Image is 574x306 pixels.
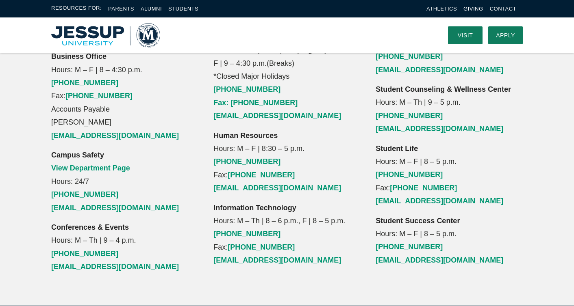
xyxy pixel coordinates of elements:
[376,142,523,208] p: Hours: M – F | 8 – 5 p.m. Fax:
[376,112,443,120] a: [PHONE_NUMBER]
[213,17,361,122] p: Hours: M – F | 8 – 5 p.m. (Regular) and M – F | 9 – 4:30 p.m.(Breaks) *Closed Major Holidays
[228,171,295,179] a: [PHONE_NUMBER]
[51,250,118,258] a: [PHONE_NUMBER]
[168,6,198,12] a: Students
[376,170,443,179] a: [PHONE_NUMBER]
[51,23,160,47] a: Home
[51,223,129,231] strong: Conferences & Events
[426,6,457,12] a: Athletics
[376,217,460,225] strong: Student Success Center
[51,263,179,271] a: [EMAIL_ADDRESS][DOMAIN_NAME]
[228,243,295,251] a: [PHONE_NUMBER]
[213,184,341,192] a: [EMAIL_ADDRESS][DOMAIN_NAME]
[213,129,361,195] p: Hours: M – F | 8:30 – 5 p.m. Fax:
[213,157,280,166] a: [PHONE_NUMBER]
[51,131,179,140] a: [EMAIL_ADDRESS][DOMAIN_NAME]
[51,50,198,142] p: Hours: M – F | 8 – 4:30 p.m. Fax: Accounts Payable [PERSON_NAME]
[51,151,104,159] strong: Campus Safety
[51,190,118,198] a: [PHONE_NUMBER]
[488,26,523,44] a: Apply
[213,201,361,267] p: Hours: M – Th | 8 – 6 p.m., F | 8 – 5 p.m. Fax:
[213,204,296,212] strong: Information Technology
[376,83,523,136] p: Hours: M – Th | 9 – 5 p.m.
[51,149,198,214] p: Hours: 24/7
[376,52,443,60] a: [PHONE_NUMBER]
[141,6,162,12] a: Alumni
[51,79,118,87] a: [PHONE_NUMBER]
[390,184,457,192] a: [PHONE_NUMBER]
[376,125,503,133] a: [EMAIL_ADDRESS][DOMAIN_NAME]
[51,221,198,274] p: Hours: M – Th | 9 – 4 p.m.
[51,23,160,47] img: Multnomah University Logo
[213,112,341,120] a: [EMAIL_ADDRESS][DOMAIN_NAME]
[213,256,341,264] a: [EMAIL_ADDRESS][DOMAIN_NAME]
[376,85,511,93] strong: Student Counseling & Wellness Center
[463,6,483,12] a: Giving
[65,92,133,100] a: [PHONE_NUMBER]
[376,214,523,267] p: Hours: M – F | 8 – 5 p.m.
[376,256,503,264] a: [EMAIL_ADDRESS][DOMAIN_NAME]
[376,66,503,74] a: [EMAIL_ADDRESS][DOMAIN_NAME]
[51,52,107,60] strong: Business Office
[376,243,443,251] a: [PHONE_NUMBER]
[213,131,278,140] strong: Human Resources
[213,99,298,107] a: Fax: [PHONE_NUMBER]
[376,144,418,153] strong: Student Life
[448,26,483,44] a: Visit
[490,6,516,12] a: Contact
[213,85,280,93] a: [PHONE_NUMBER]
[213,230,280,238] a: [PHONE_NUMBER]
[51,164,130,172] a: View Department Page
[376,197,503,205] a: [EMAIL_ADDRESS][DOMAIN_NAME]
[108,6,134,12] a: Parents
[51,4,102,13] span: Resources For:
[51,204,179,212] a: [EMAIL_ADDRESS][DOMAIN_NAME]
